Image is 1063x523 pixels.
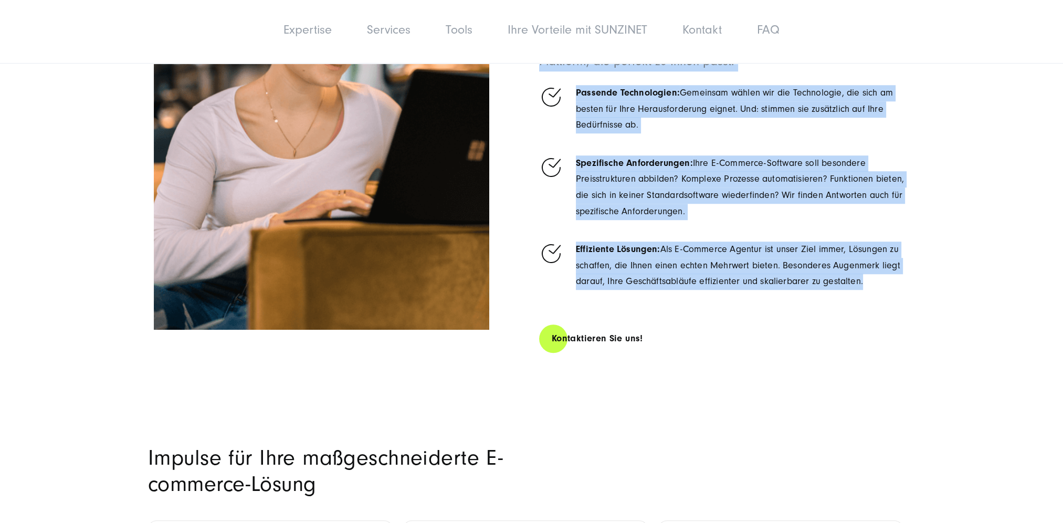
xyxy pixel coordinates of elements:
[508,23,647,37] a: Ihre Vorteile mit SUNZINET
[576,244,660,255] strong: Effiziente Lösungen:
[148,445,521,498] h3: Impulse für Ihre maßgeschneiderte E-commerce-Lösung
[283,23,332,37] a: Expertise
[576,87,680,98] strong: Passende Technologien:
[539,155,910,219] li: Ihre E-Commerce-Software soll besondere Preisstrukturen abbilden? Komplexe Prozesse automatisiere...
[682,23,722,37] a: Kontakt
[539,323,656,353] a: Kontaktieren Sie uns!
[757,23,780,37] a: FAQ
[367,23,411,37] a: Services
[576,158,693,169] strong: Spezifische Anforderungen:
[539,85,910,133] li: Gemeinsam wählen wir die Technologie, die sich am besten für Ihre Herausforderung eignet. Und: st...
[446,23,472,37] a: Tools
[539,242,910,290] li: Als E-Commerce Agentur ist unser Ziel immer, Lösungen zu schaffen, die Ihnen einen echten Mehrwer...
